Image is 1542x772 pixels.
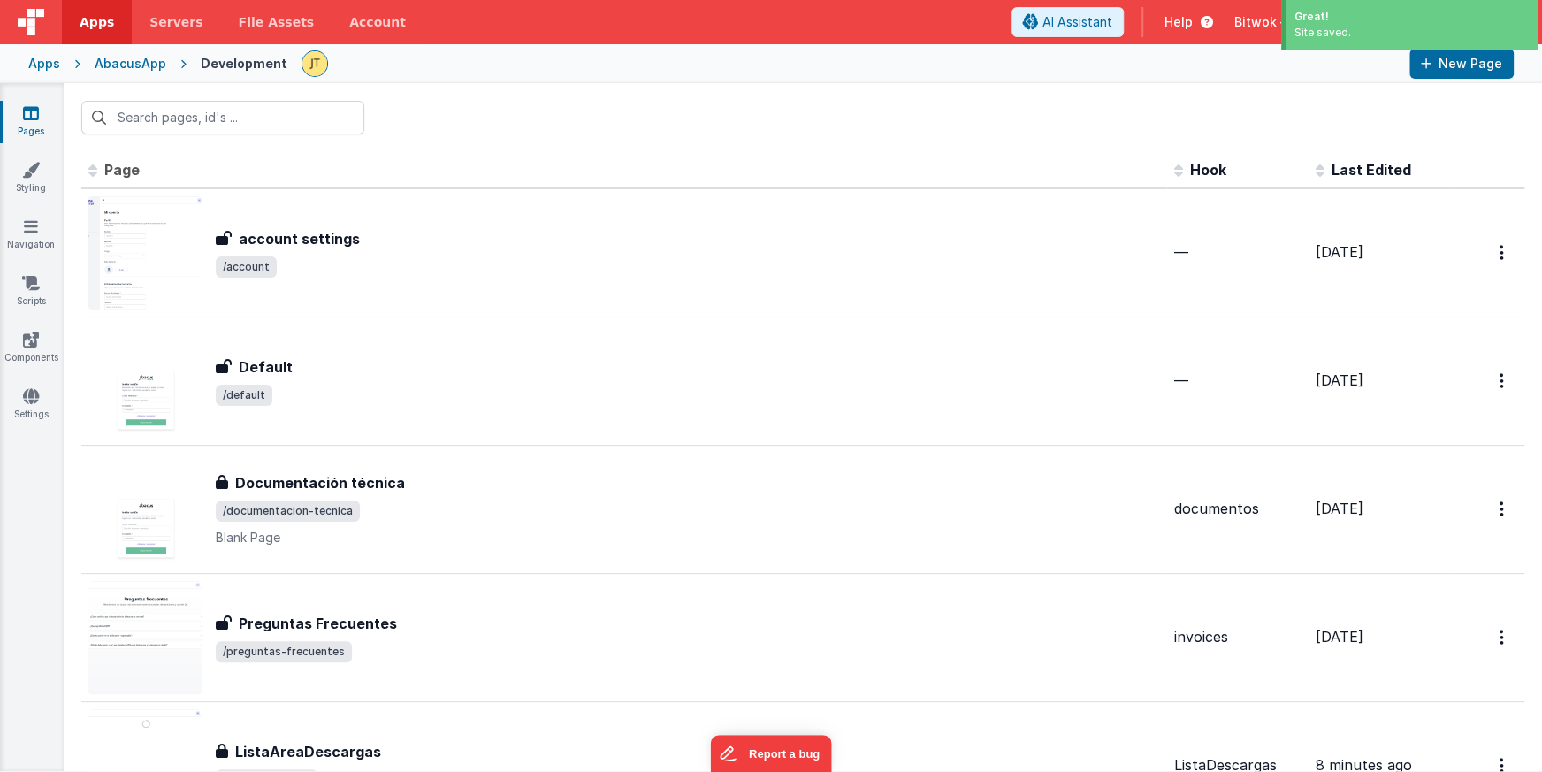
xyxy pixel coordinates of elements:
span: — [1174,243,1188,261]
span: [DATE] [1316,500,1363,517]
button: AI Assistant [1011,7,1124,37]
h3: account settings [239,228,360,249]
h3: Documentación técnica [235,472,405,493]
h3: Preguntas Frecuentes [239,613,397,634]
span: [DATE] [1316,371,1363,389]
span: Last Edited [1332,161,1411,179]
span: [DATE] [1316,628,1363,646]
button: New Page [1409,49,1514,79]
div: Apps [28,55,60,73]
p: Blank Page [216,529,1160,547]
h3: ListaAreaDescargas [235,741,381,762]
span: Apps [80,13,114,31]
button: Options [1489,363,1517,399]
div: invoices [1174,627,1302,647]
span: Hook [1190,161,1226,179]
h3: Default [239,356,293,378]
input: Search pages, id's ... [81,101,364,134]
span: Help [1164,13,1193,31]
div: Development [201,55,287,73]
span: /preguntas-frecuentes [216,641,352,662]
iframe: Marker.io feedback button [711,735,832,772]
button: Options [1489,491,1517,527]
span: — [1174,371,1188,389]
span: [DATE] [1316,243,1363,261]
div: Site saved. [1294,25,1529,41]
div: AbacusApp [95,55,166,73]
span: Servers [149,13,202,31]
img: b946f60093a9f392b4f209222203fa12 [302,51,327,76]
button: Options [1489,619,1517,655]
span: AI Assistant [1042,13,1112,31]
button: Bitwok — [EMAIL_ADDRESS][DOMAIN_NAME] [1233,13,1528,31]
div: Great! [1294,9,1529,25]
span: File Assets [239,13,315,31]
button: Options [1489,234,1517,271]
span: /documentacion-tecnica [216,501,360,522]
span: Page [104,161,140,179]
span: /account [216,256,277,278]
span: /default [216,385,272,406]
span: Bitwok — [1233,13,1292,31]
div: documentos [1174,499,1302,519]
